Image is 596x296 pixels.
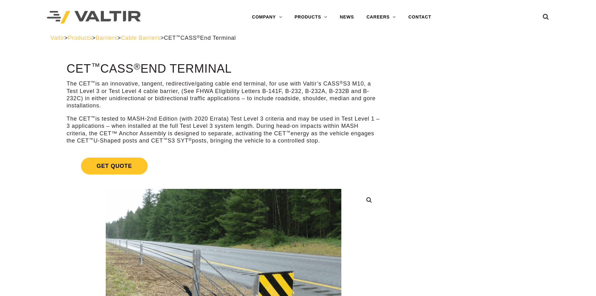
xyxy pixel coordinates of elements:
a: CONTACT [402,11,437,23]
p: The CET is tested to MASH-2nd Edition (with 2020 Errata) Test Level 3 criteria and may be used in... [67,115,380,145]
a: PRODUCTS [288,11,334,23]
h1: CET CASS End Terminal [67,62,380,75]
div: > > > > [50,34,546,42]
sup: ™ [163,137,167,142]
a: Get Quote [67,150,380,182]
a: Products [68,35,92,41]
sup: ™ [91,61,100,71]
sup: ™ [176,34,180,39]
a: CAREERS [360,11,402,23]
sup: ® [197,34,200,39]
span: CET CASS End Terminal [164,35,236,41]
sup: ™ [89,137,93,142]
sup: ® [189,137,192,142]
span: Get Quote [81,158,148,174]
a: COMPANY [246,11,288,23]
sup: ™ [91,115,95,120]
a: Cable Barriers [121,35,160,41]
sup: ™ [91,80,95,85]
a: NEWS [334,11,360,23]
sup: ® [340,80,343,85]
a: Valtir [50,35,64,41]
p: The CET is an innovative, tangent, redirective/gating cable end terminal, for use with Valtir’s C... [67,80,380,110]
sup: ® [134,61,140,71]
a: Barriers [96,35,117,41]
img: Valtir [47,11,141,24]
sup: ™ [286,130,290,135]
